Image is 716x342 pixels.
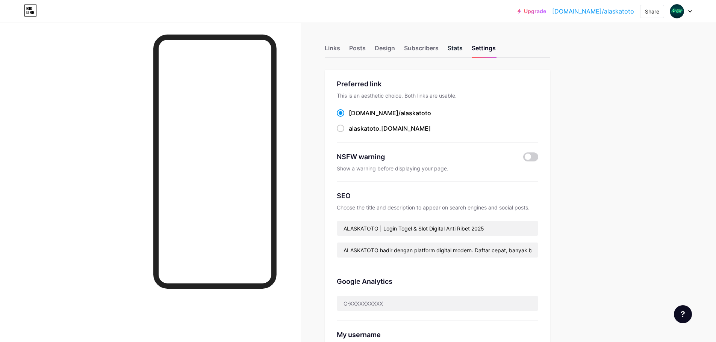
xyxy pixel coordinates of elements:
span: alaskatoto [401,109,431,117]
div: My username [337,330,538,340]
span: alaskatoto [349,125,379,132]
div: Links [325,44,340,57]
a: [DOMAIN_NAME]/alaskatoto [552,7,634,16]
div: Posts [349,44,366,57]
div: Choose the title and description to appear on search engines and social posts. [337,204,538,211]
div: Show a warning before displaying your page. [337,165,538,172]
div: Settings [472,44,496,57]
div: Preferred link [337,79,538,89]
div: Share [645,8,659,15]
img: alaskatoto [670,4,684,18]
div: Stats [448,44,463,57]
div: SEO [337,191,538,201]
a: Upgrade [518,8,546,14]
input: G-XXXXXXXXXX [337,296,538,311]
div: NSFW warning [337,152,512,162]
div: Google Analytics [337,276,538,286]
div: [DOMAIN_NAME]/ [349,108,431,118]
input: Description (max 160 chars) [337,243,538,258]
input: Title [337,221,538,236]
div: .[DOMAIN_NAME] [349,124,431,133]
div: Subscribers [404,44,439,57]
div: Design [375,44,395,57]
div: This is an aesthetic choice. Both links are usable. [337,92,538,99]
